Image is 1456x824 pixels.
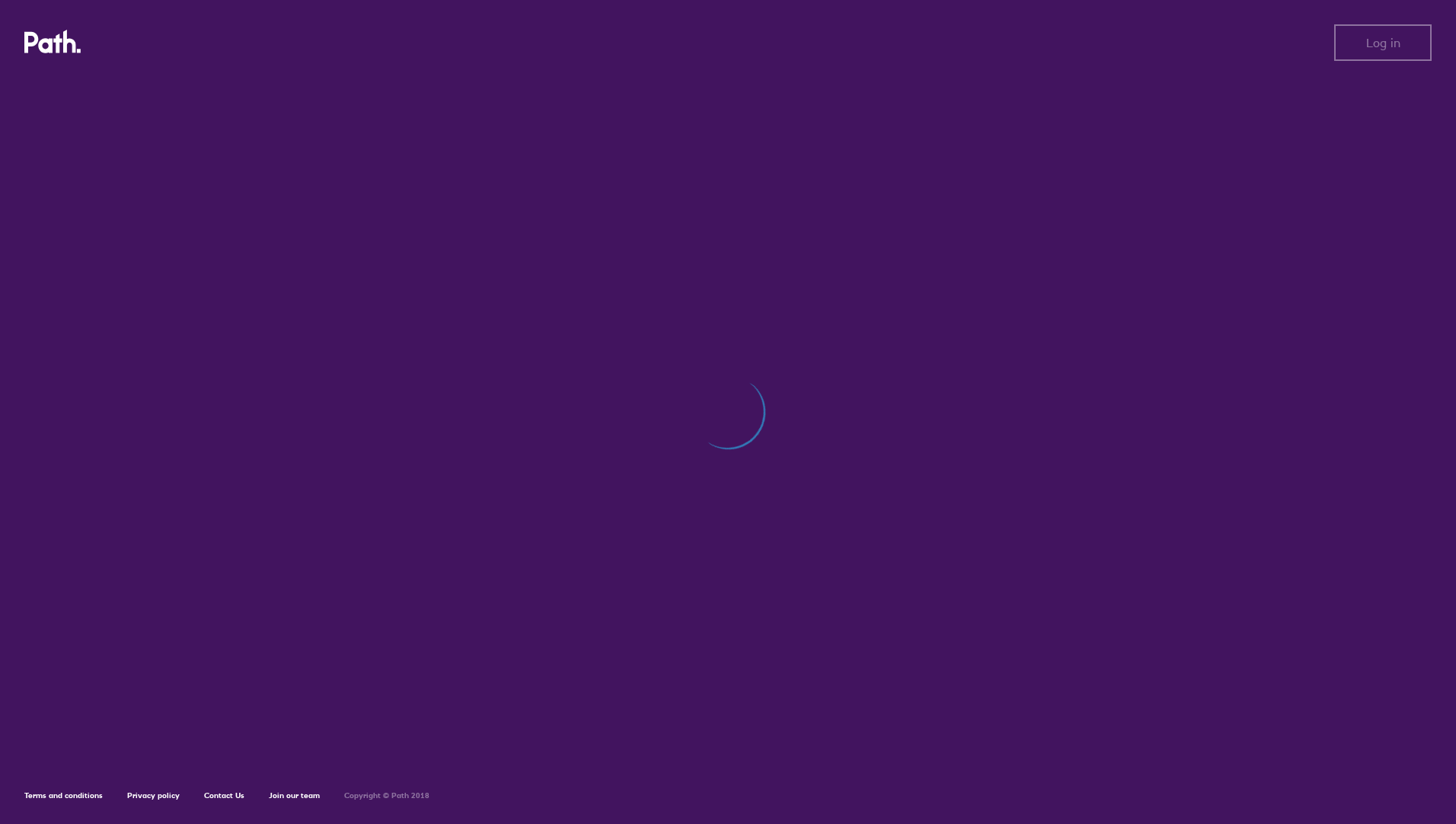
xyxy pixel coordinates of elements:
[1334,24,1432,61] button: Log in
[269,790,320,800] a: Join our team
[1366,36,1400,50] span: Log in
[127,790,180,800] a: Privacy policy
[204,790,244,800] a: Contact Us
[344,791,429,800] h6: Copyright © Path 2018
[24,790,103,800] a: Terms and conditions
